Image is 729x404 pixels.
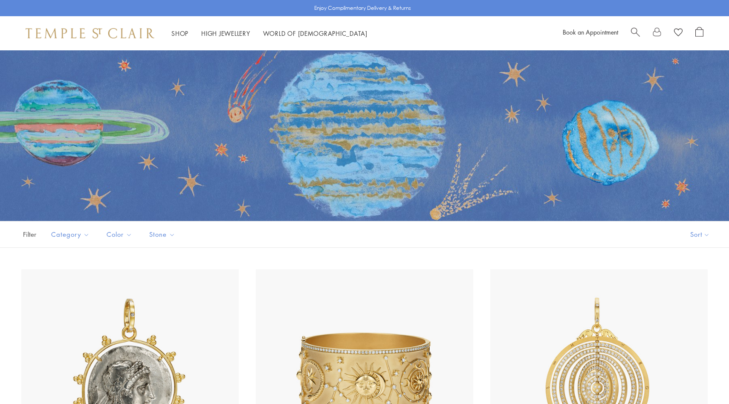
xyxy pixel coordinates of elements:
[263,29,367,38] a: World of [DEMOGRAPHIC_DATA]World of [DEMOGRAPHIC_DATA]
[695,27,703,40] a: Open Shopping Bag
[145,229,182,240] span: Stone
[201,29,250,38] a: High JewelleryHigh Jewellery
[143,225,182,244] button: Stone
[47,229,96,240] span: Category
[45,225,96,244] button: Category
[100,225,139,244] button: Color
[171,29,188,38] a: ShopShop
[631,27,640,40] a: Search
[102,229,139,240] span: Color
[171,28,367,39] nav: Main navigation
[563,28,618,36] a: Book an Appointment
[26,28,154,38] img: Temple St. Clair
[674,27,683,40] a: View Wishlist
[314,4,411,12] p: Enjoy Complimentary Delivery & Returns
[671,221,729,247] button: Show sort by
